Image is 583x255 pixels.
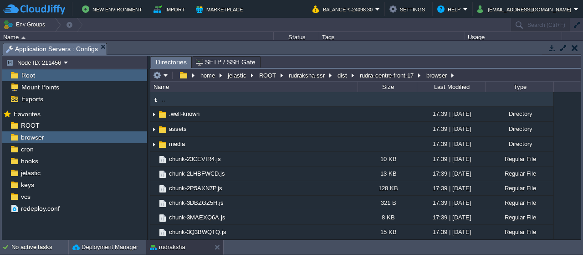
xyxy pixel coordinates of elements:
[417,225,485,239] div: 17:39 | [DATE]
[156,57,187,68] span: Directories
[158,125,168,135] img: AMDAwAAAACH5BAEAAAAALAAAAAABAAEAAAICRAEAOw==
[196,57,256,68] span: SFTP / SSH Gate
[6,43,98,55] span: Application Servers : Configs
[358,225,417,239] div: 15 KB
[312,4,375,15] button: Balance ₹-24098.30
[158,140,168,150] img: AMDAwAAAACH5BAEAAAAALAAAAAABAAEAAAICRAEAOw==
[417,122,485,136] div: 17:39 | [DATE]
[20,95,45,103] a: Exports
[274,32,319,42] div: Status
[1,32,273,42] div: Name
[199,71,217,79] button: home
[19,193,32,201] a: vcs
[158,213,168,223] img: AMDAwAAAACH5BAEAAAAALAAAAAABAAEAAAICRAEAOw==
[19,169,42,177] a: jelastic
[465,32,562,42] div: Usage
[168,213,227,221] a: chunk-3MAEXQ6A.js
[417,137,485,151] div: 17:39 | [DATE]
[82,4,145,15] button: New Environment
[6,58,64,67] button: Node ID: 211456
[485,152,553,166] div: Regular File
[11,240,68,255] div: No active tasks
[417,152,485,166] div: 17:39 | [DATE]
[168,155,222,163] a: chunk-23CEVIR4.js
[417,167,485,181] div: 17:39 | [DATE]
[150,210,158,224] img: AMDAwAAAACH5BAEAAAAALAAAAAABAAEAAAICRAEAOw==
[417,181,485,195] div: 17:39 | [DATE]
[417,107,485,121] div: 17:39 | [DATE]
[19,145,35,153] a: cron
[150,95,160,105] img: AMDAwAAAACH5BAEAAAAALAAAAAABAAEAAAICRAEAOw==
[168,228,228,236] span: chunk-3Q3BWQTQ.js
[485,137,553,151] div: Directory
[19,133,46,141] a: browser
[158,169,168,179] img: AMDAwAAAACH5BAEAAAAALAAAAAABAAEAAAICRAEAOw==
[485,107,553,121] div: Directory
[19,121,41,130] a: ROOT
[150,107,158,121] img: AMDAwAAAACH5BAEAAAAALAAAAAABAAEAAAICRAEAOw==
[168,125,188,133] a: assets
[389,4,428,15] button: Settings
[485,225,553,239] div: Regular File
[168,110,201,118] a: .well-known
[19,204,61,213] a: redeploy.conf
[168,199,225,207] a: chunk-3DBZGZ5H.js
[485,167,553,181] div: Regular File
[19,157,40,165] a: hooks
[3,4,65,15] img: CloudJiffy
[358,152,417,166] div: 10 KB
[417,210,485,224] div: 17:39 | [DATE]
[20,71,36,79] a: Root
[150,243,185,252] button: rudraksha
[358,71,416,79] button: rudra-centre-front-17
[150,137,158,151] img: AMDAwAAAACH5BAEAAAAALAAAAAABAAEAAAICRAEAOw==
[485,122,553,136] div: Directory
[485,196,553,210] div: Regular File
[150,69,581,82] input: Click to enter the path
[320,32,465,42] div: Tags
[20,83,61,91] a: Mount Points
[160,95,167,103] a: ..
[153,4,188,15] button: Import
[168,170,226,177] a: chunk-2LHBFWCD.js
[150,181,158,195] img: AMDAwAAAACH5BAEAAAAALAAAAAABAAEAAAICRAEAOw==
[168,140,186,148] a: media
[158,228,168,238] img: AMDAwAAAACH5BAEAAAAALAAAAAABAAEAAAICRAEAOw==
[72,243,138,252] button: Deployment Manager
[12,110,42,118] a: Favorites
[287,71,327,79] button: rudraksha-ssr
[158,155,168,165] img: AMDAwAAAACH5BAEAAAAALAAAAAABAAEAAAICRAEAOw==
[21,36,26,39] img: AMDAwAAAACH5BAEAAAAALAAAAAABAAEAAAICRAEAOw==
[158,109,168,120] img: AMDAwAAAACH5BAEAAAAALAAAAAABAAEAAAICRAEAOw==
[437,4,463,15] button: Help
[485,181,553,195] div: Regular File
[358,210,417,224] div: 8 KB
[150,152,158,166] img: AMDAwAAAACH5BAEAAAAALAAAAAABAAEAAAICRAEAOw==
[226,71,249,79] button: jelastic
[418,82,485,92] div: Last Modified
[486,82,553,92] div: Type
[19,181,36,189] a: keys
[425,71,449,79] button: browser
[158,184,168,194] img: AMDAwAAAACH5BAEAAAAALAAAAAABAAEAAAICRAEAOw==
[168,184,224,192] a: chunk-2P5AXN7P.js
[3,18,48,31] button: Env Groups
